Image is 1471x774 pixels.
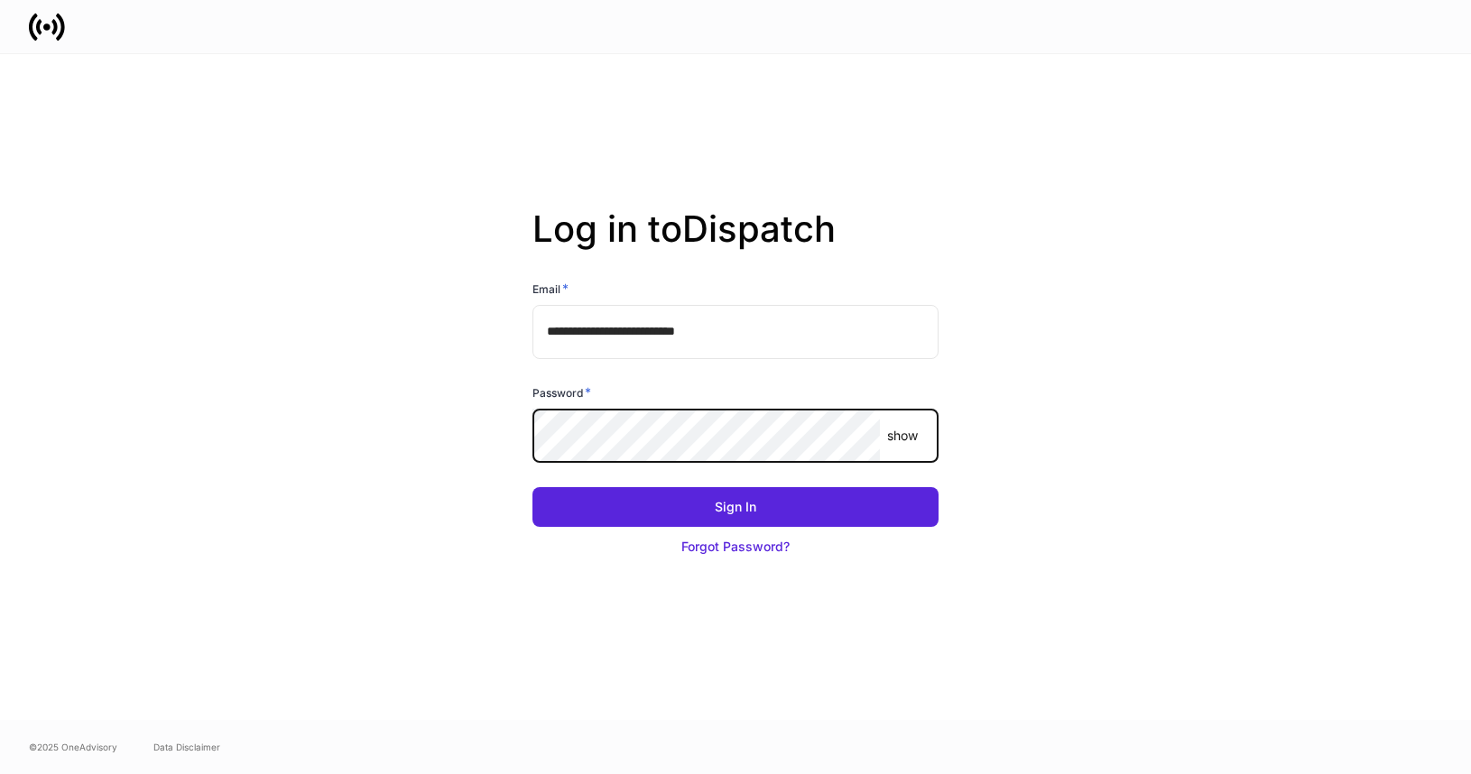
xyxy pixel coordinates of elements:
[532,527,939,567] button: Forgot Password?
[29,740,117,754] span: © 2025 OneAdvisory
[715,498,756,516] div: Sign In
[532,207,939,280] h2: Log in to Dispatch
[532,280,569,298] h6: Email
[532,487,939,527] button: Sign In
[532,383,591,401] h6: Password
[153,740,220,754] a: Data Disclaimer
[681,538,790,556] div: Forgot Password?
[887,427,918,445] p: show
